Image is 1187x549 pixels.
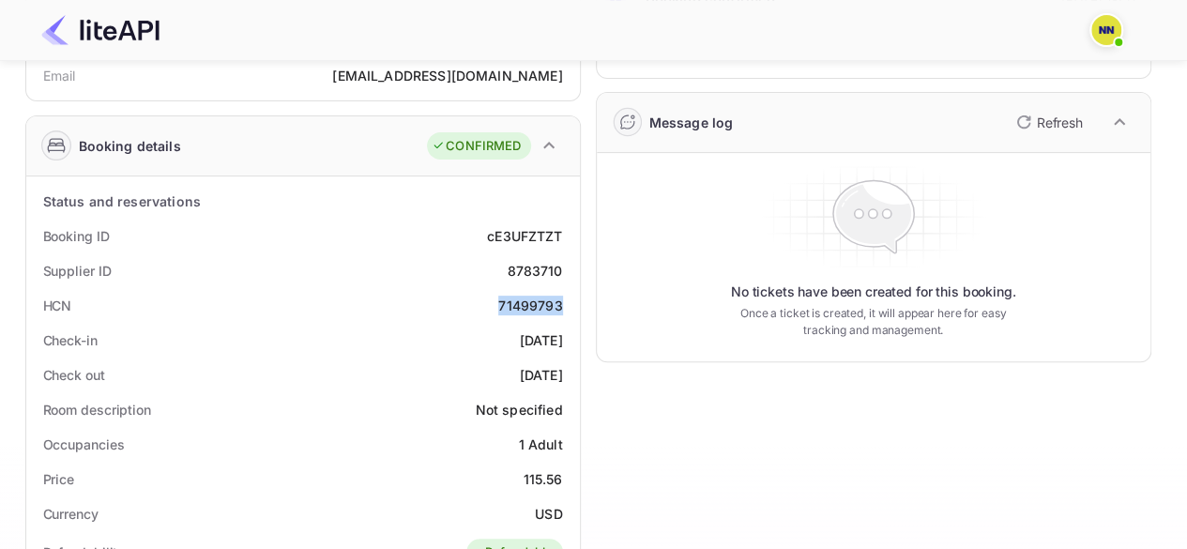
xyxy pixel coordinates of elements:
p: Once a ticket is created, it will appear here for easy tracking and management. [725,305,1022,339]
div: Occupancies [43,435,125,454]
div: 8783710 [507,261,562,281]
div: 115.56 [524,469,563,489]
button: Refresh [1005,107,1090,137]
div: Price [43,469,75,489]
div: Check-in [43,330,98,350]
div: Email [43,66,76,85]
div: Supplier ID [43,261,112,281]
img: LiteAPI Logo [41,15,160,45]
div: Currency [43,504,99,524]
div: HCN [43,296,72,315]
div: cE3UFZTZT [487,226,562,246]
img: N/A N/A [1091,15,1121,45]
div: USD [535,504,562,524]
div: [DATE] [520,365,563,385]
div: 1 Adult [518,435,562,454]
div: Room description [43,400,151,419]
p: Refresh [1037,113,1083,132]
div: Booking ID [43,226,110,246]
div: CONFIRMED [432,137,521,156]
div: Message log [649,113,734,132]
div: Booking details [79,136,181,156]
div: [DATE] [520,330,563,350]
div: [EMAIL_ADDRESS][DOMAIN_NAME] [332,66,562,85]
div: 71499793 [498,296,562,315]
div: Status and reservations [43,191,201,211]
div: Check out [43,365,105,385]
div: Not specified [476,400,563,419]
p: No tickets have been created for this booking. [731,282,1016,301]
